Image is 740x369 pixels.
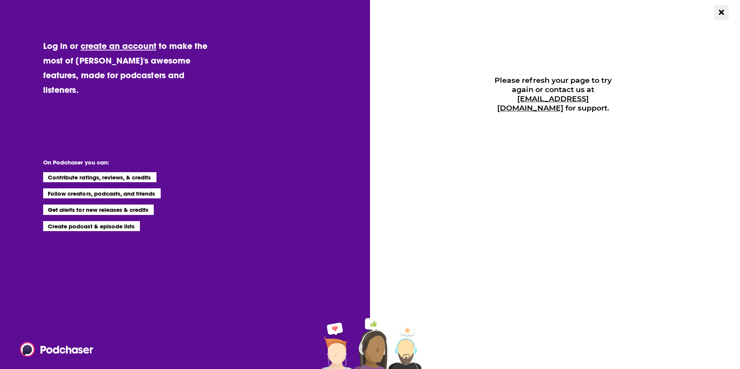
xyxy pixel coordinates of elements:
[497,94,589,112] a: [EMAIL_ADDRESS][DOMAIN_NAME]
[43,188,161,198] li: Follow creators, podcasts, and friends
[485,75,621,112] p: Please refresh your page to try again or contact us at for support.
[714,5,729,20] button: Close Button
[20,342,94,357] img: Podchaser - Follow, Share and Rate Podcasts
[43,172,156,182] li: Contribute ratings, reviews, & credits
[43,205,154,215] li: Get alerts for new releases & credits
[43,221,140,231] li: Create podcast & episode lists
[81,40,156,51] a: create an account
[20,342,88,357] a: Podchaser - Follow, Share and Rate Podcasts
[43,159,197,166] li: On Podchaser you can:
